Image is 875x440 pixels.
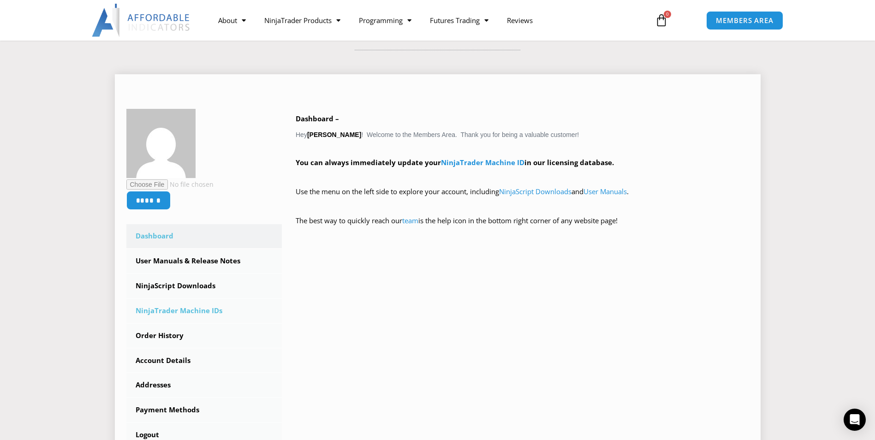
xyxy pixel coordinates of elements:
[421,10,498,31] a: Futures Trading
[296,158,614,167] strong: You can always immediately update your in our licensing database.
[307,131,361,138] strong: [PERSON_NAME]
[126,324,282,348] a: Order History
[583,187,627,196] a: User Manuals
[498,10,542,31] a: Reviews
[126,299,282,323] a: NinjaTrader Machine IDs
[126,274,282,298] a: NinjaScript Downloads
[255,10,350,31] a: NinjaTrader Products
[126,224,282,248] a: Dashboard
[209,10,255,31] a: About
[296,114,339,123] b: Dashboard –
[126,109,196,178] img: 6555244a980d20329b887296f68a6a69a95d6ab1a2b6d1439d55239c3002097e
[296,113,749,240] div: Hey ! Welcome to the Members Area. Thank you for being a valuable customer!
[706,11,783,30] a: MEMBERS AREA
[126,398,282,422] a: Payment Methods
[92,4,191,37] img: LogoAI | Affordable Indicators – NinjaTrader
[664,11,671,18] span: 0
[126,249,282,273] a: User Manuals & Release Notes
[126,373,282,397] a: Addresses
[641,7,682,34] a: 0
[716,17,774,24] span: MEMBERS AREA
[402,216,418,225] a: team
[209,10,644,31] nav: Menu
[844,409,866,431] div: Open Intercom Messenger
[126,349,282,373] a: Account Details
[296,214,749,240] p: The best way to quickly reach our is the help icon in the bottom right corner of any website page!
[441,158,524,167] a: NinjaTrader Machine ID
[499,187,571,196] a: NinjaScript Downloads
[296,185,749,211] p: Use the menu on the left side to explore your account, including and .
[350,10,421,31] a: Programming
